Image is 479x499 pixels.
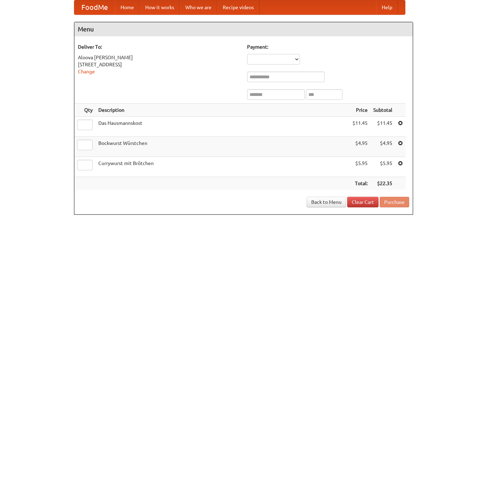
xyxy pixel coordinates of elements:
[350,157,370,177] td: $5.95
[96,104,350,117] th: Description
[376,0,398,14] a: Help
[247,43,409,50] h5: Payment:
[350,117,370,137] td: $11.45
[350,104,370,117] th: Price
[370,177,395,190] th: $22.35
[74,104,96,117] th: Qty
[370,104,395,117] th: Subtotal
[78,69,95,74] a: Change
[78,43,240,50] h5: Deliver To:
[140,0,180,14] a: How it works
[74,0,115,14] a: FoodMe
[380,197,409,207] button: Purchase
[307,197,346,207] a: Back to Menu
[370,137,395,157] td: $4.95
[350,177,370,190] th: Total:
[217,0,259,14] a: Recipe videos
[96,117,350,137] td: Das Hausmannskost
[350,137,370,157] td: $4.95
[78,61,240,68] div: [STREET_ADDRESS]
[78,54,240,61] div: Aloova [PERSON_NAME]
[347,197,379,207] a: Clear Cart
[96,157,350,177] td: Currywurst mit Brötchen
[115,0,140,14] a: Home
[96,137,350,157] td: Bockwurst Würstchen
[370,117,395,137] td: $11.45
[180,0,217,14] a: Who we are
[370,157,395,177] td: $5.95
[74,22,413,36] h4: Menu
